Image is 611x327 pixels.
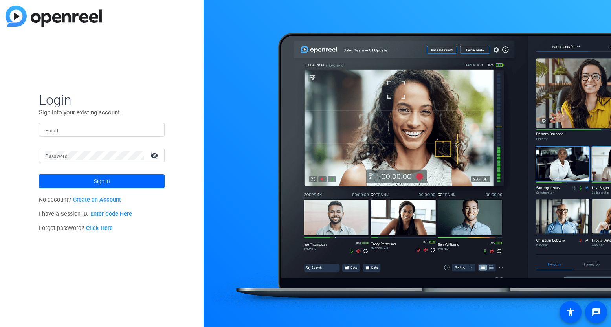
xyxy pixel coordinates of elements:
[39,174,165,188] button: Sign in
[86,225,113,231] a: Click Here
[45,154,68,159] mat-label: Password
[45,125,158,135] input: Enter Email Address
[39,225,113,231] span: Forgot password?
[73,197,121,203] a: Create an Account
[45,128,58,134] mat-label: Email
[566,307,575,317] mat-icon: accessibility
[591,307,601,317] mat-icon: message
[39,108,165,117] p: Sign into your existing account.
[39,211,132,217] span: I have a Session ID.
[94,171,110,191] span: Sign in
[39,197,121,203] span: No account?
[6,6,102,27] img: blue-gradient.svg
[39,92,165,108] span: Login
[90,211,132,217] a: Enter Code Here
[146,150,165,161] mat-icon: visibility_off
